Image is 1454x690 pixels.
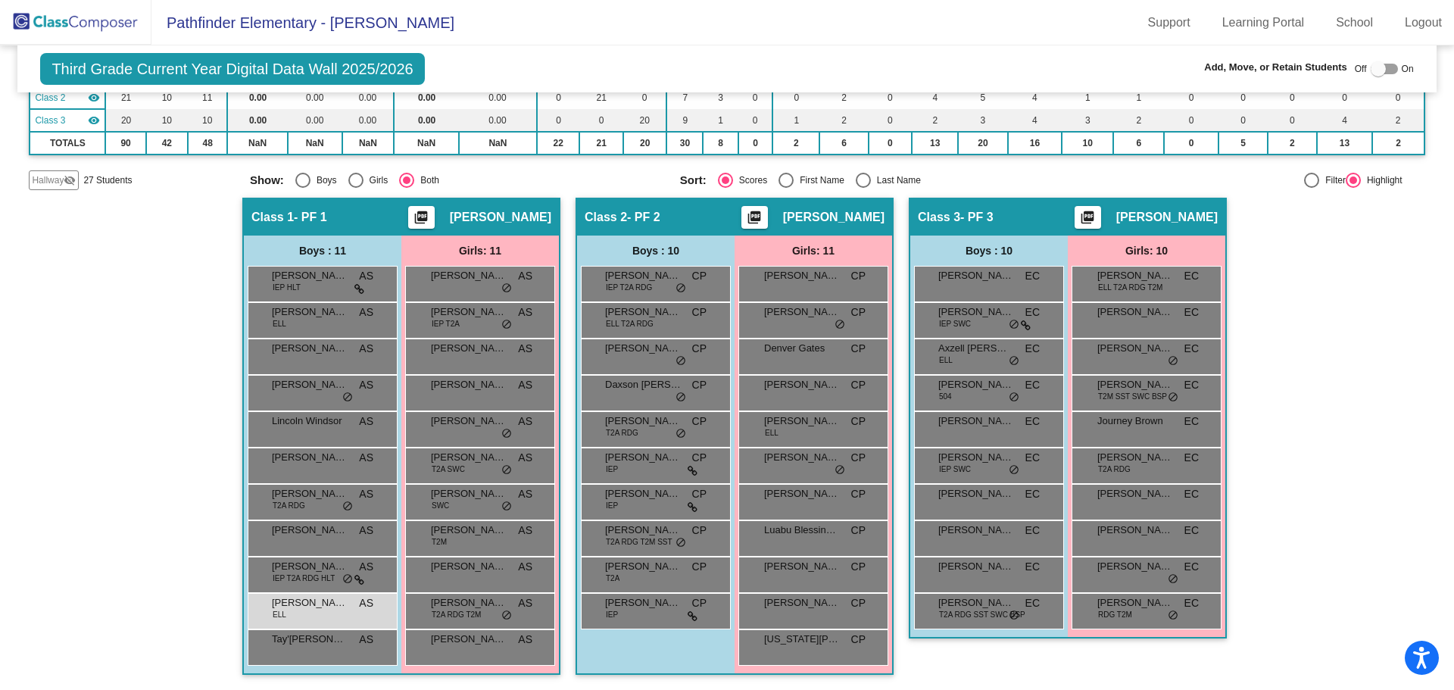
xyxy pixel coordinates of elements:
[772,132,819,155] td: 2
[692,559,707,575] span: CP
[1372,109,1424,132] td: 2
[692,341,707,357] span: CP
[1075,206,1101,229] button: Print Students Details
[764,595,840,610] span: [PERSON_NAME]
[764,414,840,429] span: [PERSON_NAME]
[250,173,669,188] mat-radio-group: Select an option
[518,304,532,320] span: AS
[359,414,373,429] span: AS
[1168,355,1178,367] span: do_not_disturb_alt
[1168,573,1178,585] span: do_not_disturb_alt
[431,268,507,283] span: [PERSON_NAME]
[733,173,767,187] div: Scores
[938,559,1014,574] span: [PERSON_NAME]
[1184,595,1199,611] span: EC
[1324,11,1385,35] a: School
[459,86,537,109] td: 0.00
[251,210,294,225] span: Class 1
[912,109,958,132] td: 2
[1164,132,1218,155] td: 0
[1218,109,1268,132] td: 0
[772,109,819,132] td: 1
[1402,62,1414,76] span: On
[250,173,284,187] span: Show:
[703,132,738,155] td: 8
[1097,486,1173,501] span: [PERSON_NAME]
[851,486,866,502] span: CP
[819,109,868,132] td: 2
[146,86,188,109] td: 10
[692,486,707,502] span: CP
[871,173,921,187] div: Last Name
[501,464,512,476] span: do_not_disturb_alt
[764,559,840,574] span: [PERSON_NAME]
[666,132,703,155] td: 30
[227,109,287,132] td: 0.00
[606,427,638,439] span: T2A RDG
[605,595,681,610] span: [PERSON_NAME]
[764,304,840,320] span: [PERSON_NAME]
[1025,595,1040,611] span: EC
[835,319,845,331] span: do_not_disturb_alt
[938,304,1014,320] span: [PERSON_NAME]
[1116,210,1218,225] span: [PERSON_NAME]
[431,486,507,501] span: [PERSON_NAME]
[272,486,348,501] span: [PERSON_NAME]
[1097,450,1173,465] span: [PERSON_NAME]
[432,464,465,475] span: T2A SWC
[1372,86,1424,109] td: 0
[765,427,778,439] span: ELL
[1009,392,1019,404] span: do_not_disturb_alt
[819,86,868,109] td: 2
[764,268,840,283] span: [PERSON_NAME]
[1113,86,1164,109] td: 1
[227,132,287,155] td: NaN
[1062,132,1113,155] td: 10
[692,523,707,539] span: CP
[1025,268,1040,284] span: EC
[359,450,373,466] span: AS
[518,450,532,466] span: AS
[577,236,735,266] div: Boys : 10
[680,173,707,187] span: Sort:
[1268,86,1317,109] td: 0
[105,132,145,155] td: 90
[518,341,532,357] span: AS
[40,53,424,85] span: Third Grade Current Year Digital Data Wall 2025/2026
[1025,377,1040,393] span: EC
[151,11,454,35] span: Pathfinder Elementary - [PERSON_NAME]
[1008,86,1062,109] td: 4
[1184,450,1199,466] span: EC
[585,210,627,225] span: Class 2
[1184,377,1199,393] span: EC
[912,132,958,155] td: 13
[88,92,100,104] mat-icon: visibility
[1319,173,1346,187] div: Filter
[1098,464,1131,475] span: T2A RDG
[623,109,667,132] td: 20
[272,559,348,574] span: [PERSON_NAME]
[273,573,335,584] span: IEP T2A RDG HLT
[772,86,819,109] td: 0
[432,318,460,329] span: IEP T2A
[735,236,892,266] div: Girls: 11
[1008,132,1062,155] td: 16
[938,341,1014,356] span: Axzell [PERSON_NAME][GEOGRAPHIC_DATA]
[741,206,768,229] button: Print Students Details
[359,341,373,357] span: AS
[605,523,681,538] span: [PERSON_NAME]
[272,414,348,429] span: Lincoln Windsor
[1025,304,1040,320] span: EC
[605,268,681,283] span: [PERSON_NAME]
[432,536,447,548] span: T2M
[431,595,507,610] span: [PERSON_NAME]
[501,319,512,331] span: do_not_disturb_alt
[273,500,305,511] span: T2A RDG
[623,132,667,155] td: 20
[692,595,707,611] span: CP
[692,450,707,466] span: CP
[188,132,227,155] td: 48
[627,210,660,225] span: - PF 2
[83,173,132,187] span: 27 Students
[518,523,532,539] span: AS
